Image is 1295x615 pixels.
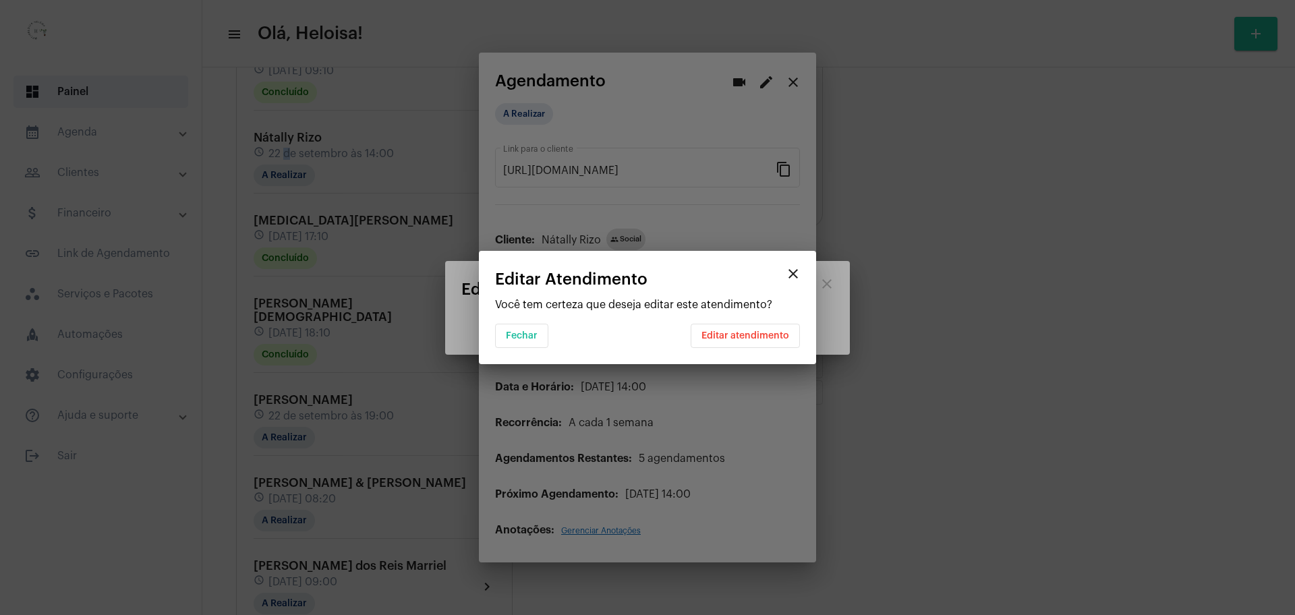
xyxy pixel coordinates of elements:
span: Editar atendimento [701,331,789,341]
span: Fechar [506,331,538,341]
span: Editar Atendimento [495,270,647,288]
button: Fechar [495,324,548,348]
button: Editar atendimento [691,324,800,348]
p: Você tem certeza que deseja editar este atendimento? [495,299,800,311]
mat-icon: close [785,266,801,282]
